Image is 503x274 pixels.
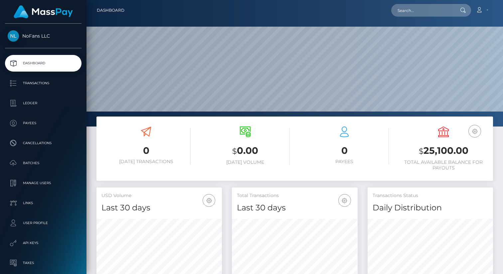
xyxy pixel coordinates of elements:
[399,159,488,171] h6: Total Available Balance for Payouts
[237,202,352,214] h4: Last 30 days
[101,202,217,214] h4: Last 30 days
[391,4,454,17] input: Search...
[5,55,82,72] a: Dashboard
[8,238,79,248] p: API Keys
[373,192,488,199] h5: Transactions Status
[300,159,389,164] h6: Payees
[8,218,79,228] p: User Profile
[5,195,82,211] a: Links
[8,58,79,68] p: Dashboard
[5,215,82,231] a: User Profile
[8,118,79,128] p: Payees
[419,146,423,156] small: $
[8,198,79,208] p: Links
[201,144,290,158] h3: 0.00
[5,175,82,191] a: Manage Users
[5,255,82,271] a: Taxes
[373,202,488,214] h4: Daily Distribution
[8,178,79,188] p: Manage Users
[101,159,191,164] h6: [DATE] Transactions
[5,135,82,151] a: Cancellations
[8,138,79,148] p: Cancellations
[8,98,79,108] p: Ledger
[5,155,82,171] a: Batches
[8,158,79,168] p: Batches
[101,192,217,199] h5: USD Volume
[101,144,191,157] h3: 0
[14,5,73,18] img: MassPay Logo
[5,75,82,92] a: Transactions
[300,144,389,157] h3: 0
[5,95,82,112] a: Ledger
[399,144,488,158] h3: 25,100.00
[5,33,82,39] span: NoFans LLC
[8,258,79,268] p: Taxes
[201,159,290,165] h6: [DATE] Volume
[5,115,82,132] a: Payees
[232,146,237,156] small: $
[5,235,82,251] a: API Keys
[97,3,124,17] a: Dashboard
[8,30,19,42] img: NoFans LLC
[237,192,352,199] h5: Total Transactions
[8,78,79,88] p: Transactions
